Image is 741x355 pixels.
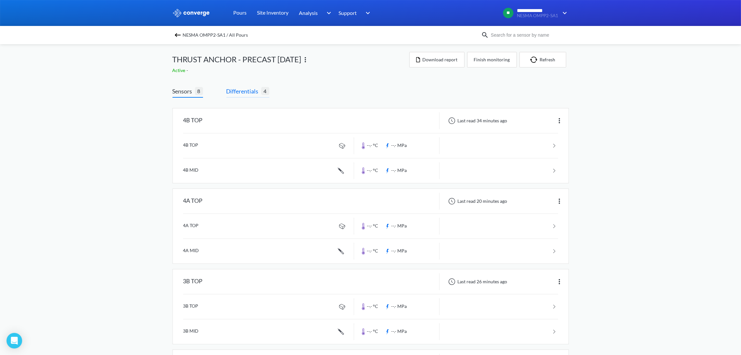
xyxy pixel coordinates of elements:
div: Open Intercom Messenger [6,333,22,349]
div: Last read 34 minutes ago [445,117,509,125]
img: downArrow.svg [322,9,333,17]
button: Download report [409,52,465,67]
span: NESMA OMPP2-SA1 / All Pours [183,31,248,40]
img: logo_ewhite.svg [172,9,210,17]
span: 4 [261,87,269,95]
img: downArrow.svg [558,9,569,17]
span: 8 [195,87,203,95]
img: more.svg [301,56,309,64]
img: icon-file.svg [416,57,420,62]
span: NESMA OMPP2-SA1 [517,13,558,18]
img: icon-refresh.svg [530,56,540,63]
span: Analysis [299,9,318,17]
img: more.svg [556,117,563,125]
span: Support [339,9,357,17]
button: Finish monitoring [467,52,517,67]
img: backspace.svg [174,31,182,39]
input: Search for a sensor by name [489,31,568,39]
img: more.svg [556,197,563,205]
img: more.svg [556,278,563,286]
div: Last read 26 minutes ago [445,278,509,286]
span: Active [172,67,187,73]
button: Refresh [519,52,566,67]
img: icon-search.svg [481,31,489,39]
img: downArrow.svg [362,9,372,17]
span: Differentials [226,87,261,96]
div: Last read 20 minutes ago [445,197,509,205]
span: - [187,67,190,73]
div: 4A TOP [183,193,203,210]
div: 4B TOP [183,112,203,129]
div: 3B TOP [183,273,203,290]
span: Sensors [172,87,195,96]
span: THRUST ANCHOR - PRECAST [DATE] [172,53,301,66]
